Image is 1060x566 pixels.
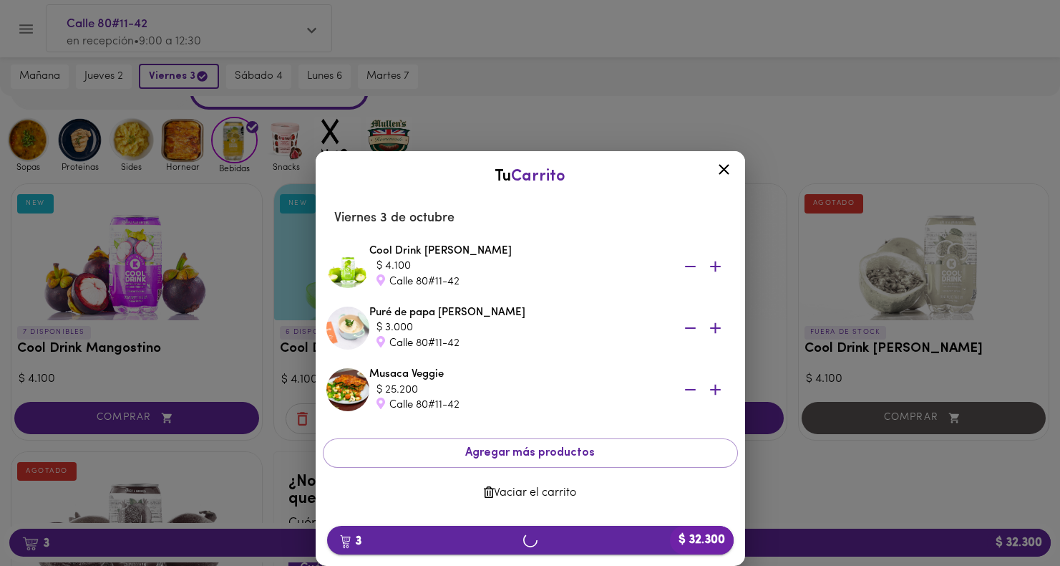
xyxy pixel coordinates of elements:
li: Viernes 3 de octubre [323,201,738,236]
iframe: Messagebird Livechat Widget [977,483,1046,552]
div: Cool Drink [PERSON_NAME] [369,244,734,289]
div: Tu [330,166,731,188]
b: $ 32.300 [670,526,734,555]
div: Musaca Veggie [369,367,734,413]
span: Agregar más productos [335,446,726,460]
div: $ 25.200 [376,383,663,398]
img: Cool Drink Manzana Verde [326,245,369,288]
button: Agregar más productos [323,438,738,468]
div: Calle 80#11-42 [376,274,663,289]
img: cart.png [340,534,351,549]
span: Vaciar el carrito [334,486,726,500]
div: $ 3.000 [376,320,663,335]
span: Carrito [511,168,565,185]
div: $ 4.100 [376,259,663,274]
div: Calle 80#11-42 [376,336,663,351]
button: 3$ 32.300 [327,526,734,555]
button: Vaciar el carrito [323,479,738,507]
b: 3 [331,532,370,550]
img: Puré de papa blanca [326,307,369,350]
div: Calle 80#11-42 [376,398,663,413]
div: Puré de papa [PERSON_NAME] [369,305,734,351]
img: Musaca Veggie [326,368,369,411]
